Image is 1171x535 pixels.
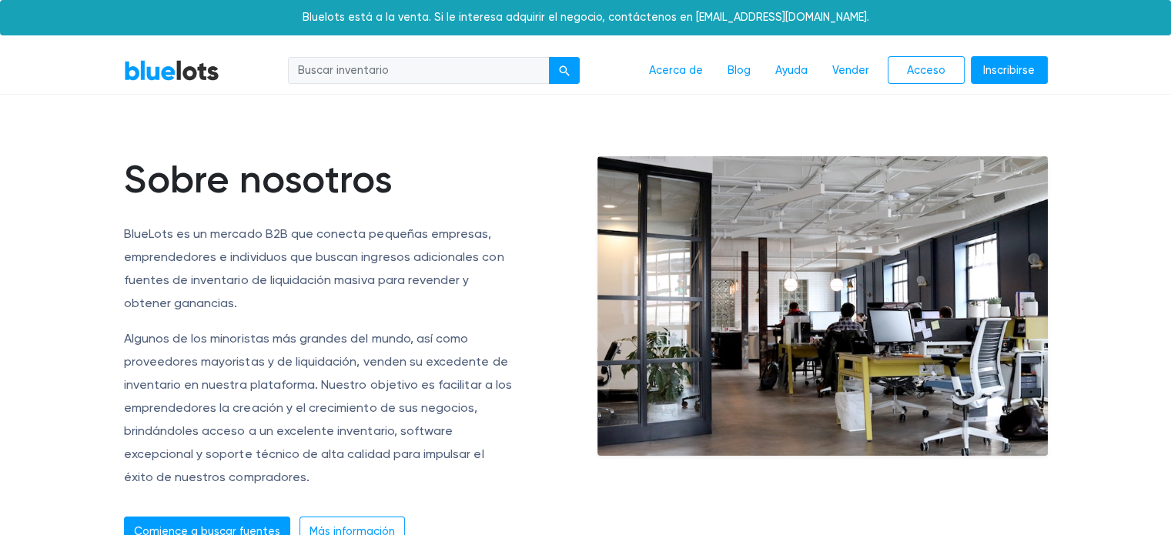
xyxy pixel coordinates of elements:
[907,64,945,77] font: Acceso
[715,56,763,85] a: Blog
[820,56,882,85] a: Vender
[124,156,393,202] font: Sobre nosotros
[124,331,512,484] font: Algunos de los minoristas más grandes del mundo, así como proveedores mayoristas y de liquidación...
[649,64,703,77] font: Acerca de
[637,56,715,85] a: Acerca de
[124,226,504,310] font: BlueLots es un mercado B2B que conecta pequeñas empresas, emprendedores e individuos que buscan i...
[763,56,820,85] a: Ayuda
[288,57,550,85] input: Buscar inventario
[832,64,869,77] font: Vender
[303,11,869,24] font: Bluelots está a la venta. Si le interesa adquirir el negocio, contáctenos en [EMAIL_ADDRESS][DOMA...
[888,56,965,85] a: Acceso
[983,64,1035,77] font: Inscribirse
[597,156,1048,456] img: office-e6e871ac0602a9b363ffc73e1d17013cb30894adc08fbdb38787864bb9a1d2fe.jpg
[971,56,1048,85] a: Inscribirse
[728,64,751,77] font: Blog
[775,64,808,77] font: Ayuda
